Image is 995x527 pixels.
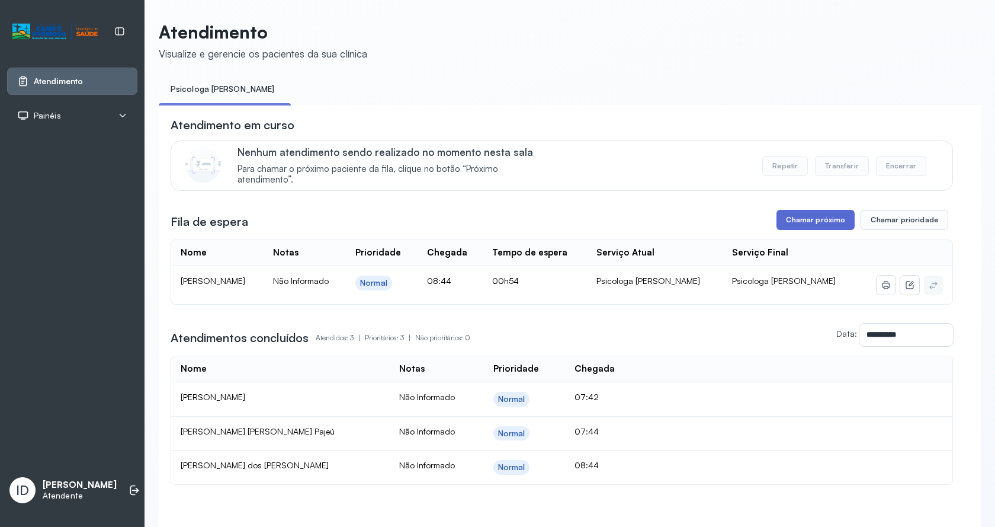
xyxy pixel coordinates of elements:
h3: Atendimentos concluídos [171,330,309,346]
span: [PERSON_NAME] dos [PERSON_NAME] [181,460,329,470]
span: Psicologa [PERSON_NAME] [732,276,836,286]
div: Chegada [574,363,615,375]
button: Encerrar [876,156,926,176]
div: Normal [498,394,525,404]
h3: Atendimento em curso [171,117,294,133]
span: Não Informado [399,392,455,402]
span: Não Informado [273,276,329,286]
div: Chegada [427,247,467,258]
span: [PERSON_NAME] [181,276,245,286]
span: Para chamar o próximo paciente da fila, clique no botão “Próximo atendimento”. [237,164,551,186]
a: Psicologa [PERSON_NAME] [159,79,286,99]
div: Nome [181,247,207,258]
p: Prioritários: 3 [365,330,415,346]
span: 00h54 [492,276,519,286]
img: Imagem de CalloutCard [185,147,221,183]
p: Atendimento [159,21,367,43]
p: Atendente [43,491,117,501]
img: Logotipo do estabelecimento [12,22,98,41]
div: Prioridade [493,363,539,375]
div: Notas [399,363,425,375]
span: Não Informado [399,426,455,436]
div: Nome [181,363,207,375]
button: Transferir [815,156,869,176]
button: Chamar prioridade [861,210,948,230]
div: Notas [273,247,298,258]
span: | [358,333,360,342]
span: | [409,333,410,342]
p: Não prioritários: 0 [415,330,470,346]
button: Chamar próximo [776,210,855,230]
div: Visualize e gerencie os pacientes da sua clínica [159,47,367,60]
span: [PERSON_NAME] [181,392,245,402]
p: Nenhum atendimento sendo realizado no momento nesta sala [237,146,551,158]
h3: Fila de espera [171,213,248,230]
a: Atendimento [17,75,127,87]
span: 07:42 [574,392,599,402]
label: Data: [836,328,857,338]
p: Atendidos: 3 [316,330,365,346]
span: 07:44 [574,426,599,436]
div: Prioridade [355,247,401,258]
span: 08:44 [427,276,451,286]
div: Tempo de espera [492,247,567,258]
div: Serviço Final [732,247,788,258]
div: Normal [498,462,525,472]
div: Normal [360,278,387,288]
p: [PERSON_NAME] [43,480,117,491]
div: Psicologa [PERSON_NAME] [596,276,713,286]
span: Painéis [34,111,61,121]
span: Não Informado [399,460,455,470]
div: Normal [498,429,525,439]
span: 08:44 [574,460,599,470]
button: Repetir [762,156,808,176]
span: [PERSON_NAME] [PERSON_NAME] Pajeú [181,426,335,436]
div: Serviço Atual [596,247,654,258]
span: Atendimento [34,76,83,87]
